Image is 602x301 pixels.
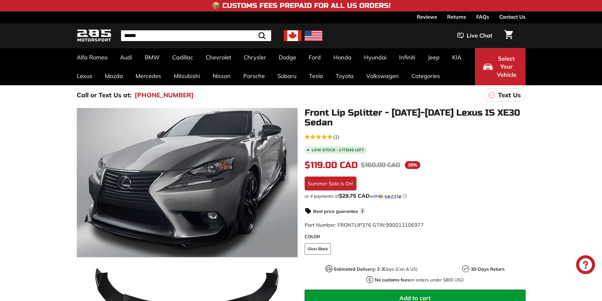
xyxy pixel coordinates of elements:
h4: 📦 Customs Fees Prepaid for All US Orders! [212,2,391,9]
span: Low stock - 2 items left [312,148,364,152]
a: Text Us [484,88,526,102]
a: Returns [447,11,466,22]
a: Categories [405,67,446,85]
a: Alfa Romeo [70,48,114,67]
strong: Best price guarantee [313,208,358,214]
img: Sezzle [379,194,401,199]
a: Honda [327,48,358,67]
p: Call or Text Us at: [77,90,131,100]
a: Hyundai [358,48,393,67]
span: Select Your Vehicle [496,55,517,79]
span: $29.75 CAD [339,192,370,199]
span: $119.00 CAD [305,160,358,171]
span: 26% [405,161,420,169]
a: Chevrolet [199,48,237,67]
input: Search [121,30,271,41]
a: Cart [501,25,517,46]
a: Mercedes [129,67,167,85]
strong: No customs fees [375,277,410,283]
a: Jeep [422,48,446,67]
label: COLOR [305,233,526,240]
a: Contact Us [499,11,526,22]
span: 990013106977 [386,222,424,228]
a: Reviews [417,11,437,22]
span: $160.00 CAD [361,161,400,169]
button: Live Chat [449,28,501,44]
a: Chrysler [237,48,272,67]
a: Subaru [271,67,303,85]
p: Days (Can & US) [334,266,417,273]
inbox-online-store-chat: Shopify online store chat [574,255,597,276]
span: Part Number: FRONTLIP376 GTIN: [305,222,424,228]
a: KIA [446,48,468,67]
a: Volkswagen [360,67,405,85]
a: 5.0 rating (1 votes) [305,132,526,141]
a: FAQs [476,11,489,22]
h1: Front Lip Splitter - [DATE]-[DATE] Lexus IS XE30 Sedan [305,108,526,128]
a: Cadillac [166,48,199,67]
p: Text Us [498,90,521,100]
a: Nissan [206,67,237,85]
a: Mitsubishi [167,67,206,85]
strong: 30-Days Return [471,266,504,272]
div: or 4 payments of with [305,193,526,199]
span: (1) [333,133,339,141]
a: Infiniti [393,48,422,67]
a: Toyota [329,67,360,85]
a: Ford [302,48,327,67]
a: Dodge [272,48,302,67]
span: Live Chat [467,32,492,40]
a: Audi [114,48,138,67]
div: Summer Sale is On! [305,177,356,190]
span: i [360,208,366,214]
a: [PHONE_NUMBER] [135,90,194,100]
a: Mazda [99,67,129,85]
button: Select Your Vehicle [475,48,526,85]
img: Logo_285_Motorsport_areodynamics_components [77,28,112,43]
p: on orders under $800 USD [375,277,464,283]
strong: Estimated Delivery: 2-3 [334,266,384,272]
a: Lexus [70,67,99,85]
div: or 4 payments of$29.75 CADwithSezzle Click to learn more about Sezzle [305,193,526,199]
a: BMW [138,48,166,67]
a: Tesla [303,67,329,85]
a: Porsche [237,67,271,85]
